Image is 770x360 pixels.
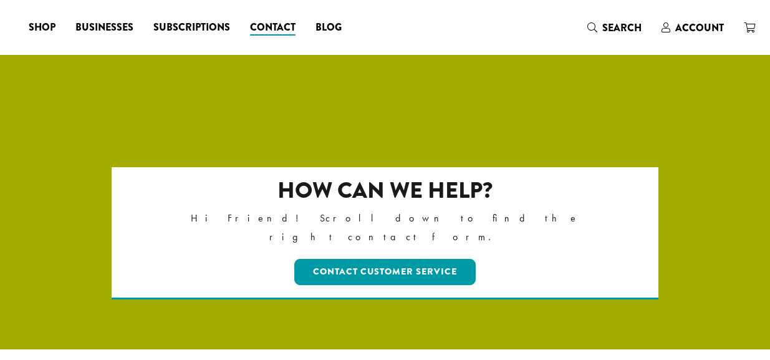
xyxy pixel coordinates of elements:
span: Subscriptions [153,20,230,36]
a: Blog [306,17,352,37]
span: Blog [315,20,342,36]
span: Shop [29,20,55,36]
a: Account [652,17,734,38]
span: Contact [250,20,296,36]
a: Contact [240,17,306,37]
p: Hi Friend! Scroll down to find the right contact form. [165,209,605,246]
a: Shop [19,17,65,37]
span: Search [602,21,642,35]
a: Subscriptions [143,17,240,37]
span: Businesses [75,20,133,36]
a: Contact Customer Service [294,259,476,285]
h2: How can we help? [165,177,605,204]
a: Businesses [65,17,143,37]
a: Search [577,17,652,38]
span: Account [675,21,724,35]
